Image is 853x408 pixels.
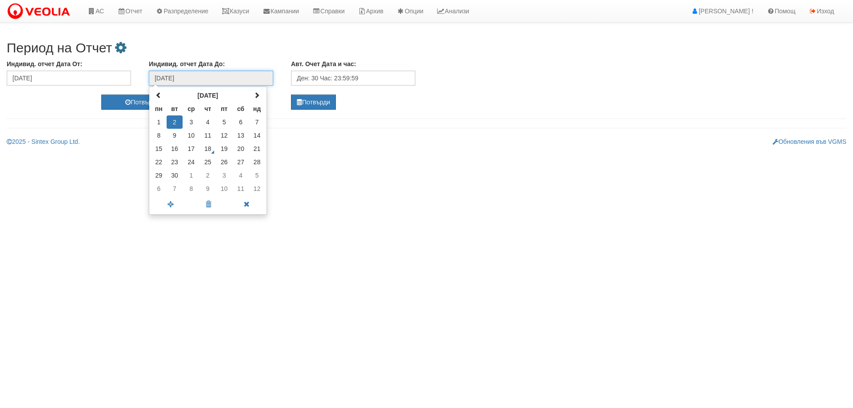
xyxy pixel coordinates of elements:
label: Индивид. отчет Дата До: [149,59,225,68]
td: 4 [232,169,249,182]
td: 30 [167,169,183,182]
td: 25 [199,155,216,169]
td: 6 [232,115,249,129]
td: 9 [167,129,183,142]
span: Следващ Месец [254,92,260,98]
td: 19 [216,142,232,155]
td: 26 [216,155,232,169]
button: Потвърди [101,95,183,110]
th: пт [216,102,232,115]
td: 9 [199,182,216,195]
td: 11 [199,129,216,142]
a: 2025 - Sintex Group Ltd. [7,138,80,145]
td: 13 [232,129,249,142]
td: 1 [183,169,199,182]
td: 20 [232,142,249,155]
td: 1 [151,115,167,129]
h2: Период на Отчет [7,40,278,55]
td: 11 [232,182,249,195]
th: вт [167,102,183,115]
td: 14 [249,129,265,142]
a: Затвори [227,198,266,211]
td: 28 [249,155,265,169]
th: Избери Месец [167,89,249,102]
td: 2 [167,115,183,129]
td: 3 [183,115,199,129]
td: 12 [216,129,232,142]
th: сб [232,102,249,115]
a: Изчисти [189,198,228,211]
td: 16 [167,142,183,155]
td: 18 [199,142,216,155]
a: Обновления във VGMS [773,138,846,145]
td: 6 [151,182,167,195]
td: 24 [183,155,199,169]
button: Потвърди [291,95,336,110]
th: нд [249,102,265,115]
td: 10 [216,182,232,195]
td: 5 [249,169,265,182]
td: 8 [151,129,167,142]
a: Сега [151,198,190,211]
label: Индивид. отчет Дата От: [7,59,82,68]
label: Авт. Очет Дата и час: [291,59,356,68]
td: 12 [249,182,265,195]
th: пн [151,102,167,115]
td: 23 [167,155,183,169]
td: 3 [216,169,232,182]
td: 17 [183,142,199,155]
span: Предишен Месец [155,92,162,98]
td: 7 [167,182,183,195]
img: VeoliaLogo.png [7,2,74,21]
i: Настройки [112,41,129,54]
td: 15 [151,142,167,155]
td: 22 [151,155,167,169]
td: 5 [216,115,232,129]
td: 2 [199,169,216,182]
td: 27 [232,155,249,169]
th: чт [199,102,216,115]
td: 21 [249,142,265,155]
td: 8 [183,182,199,195]
td: 29 [151,169,167,182]
th: ср [183,102,199,115]
td: 10 [183,129,199,142]
td: 7 [249,115,265,129]
td: 4 [199,115,216,129]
